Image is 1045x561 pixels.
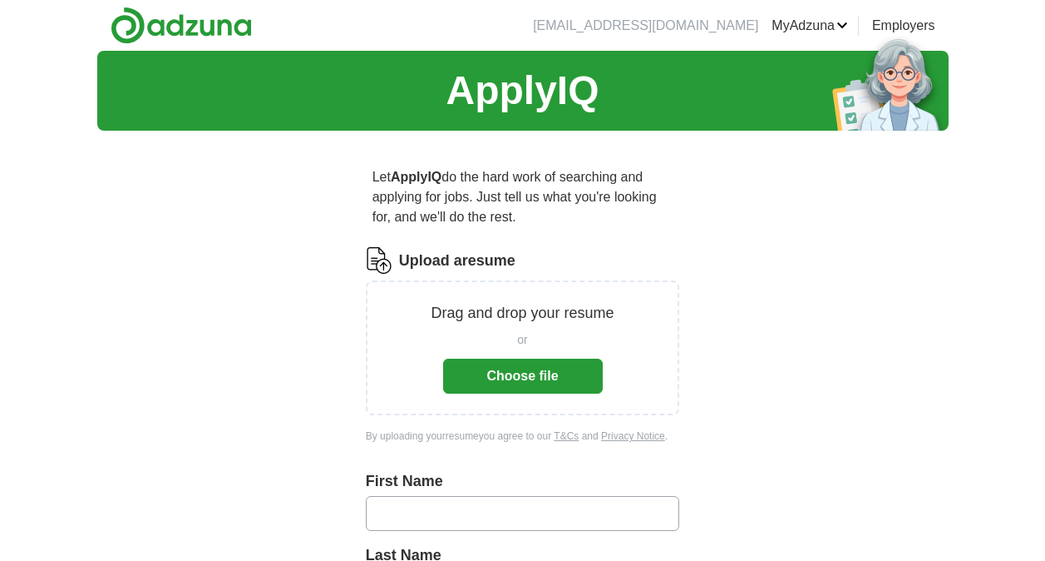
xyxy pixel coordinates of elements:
button: Choose file [443,359,603,394]
div: By uploading your resume you agree to our and . [366,429,680,444]
li: [EMAIL_ADDRESS][DOMAIN_NAME] [533,16,758,36]
a: MyAdzuna [771,16,848,36]
a: Employers [872,16,935,36]
img: CV Icon [366,247,392,274]
a: T&Cs [554,430,579,442]
p: Let do the hard work of searching and applying for jobs. Just tell us what you're looking for, an... [366,161,680,234]
span: or [517,331,527,349]
h1: ApplyIQ [446,61,599,121]
a: Privacy Notice [601,430,665,442]
img: Adzuna logo [111,7,252,44]
p: Drag and drop your resume [431,302,614,325]
strong: ApplyIQ [391,170,441,184]
label: Upload a resume [399,250,515,272]
label: First Name [366,470,680,493]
